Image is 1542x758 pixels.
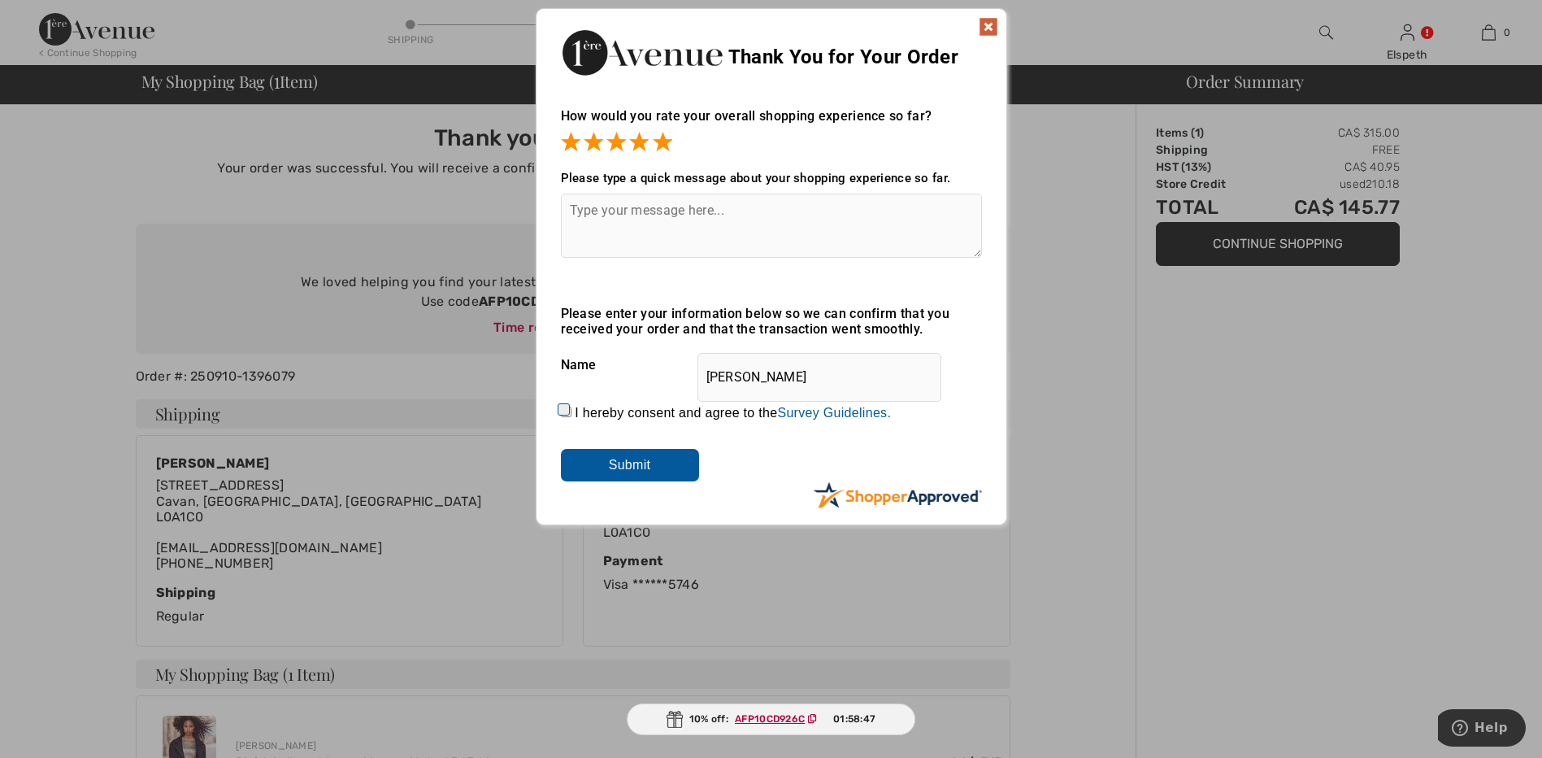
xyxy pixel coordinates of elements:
[561,92,982,155] div: How would you rate your overall shopping experience so far?
[627,704,916,735] div: 10% off:
[735,713,805,725] ins: AFP10CD926C
[561,171,982,185] div: Please type a quick message about your shopping experience so far.
[561,306,982,337] div: Please enter your information below so we can confirm that you received your order and that the t...
[561,449,699,481] input: Submit
[667,711,683,728] img: Gift.svg
[728,46,958,68] span: Thank You for Your Order
[561,25,723,80] img: Thank You for Your Order
[833,712,875,726] span: 01:58:47
[561,345,982,386] div: Name
[575,406,891,420] label: I hereby consent and agree to the
[37,11,70,26] span: Help
[777,406,891,420] a: Survey Guidelines.
[979,17,998,37] img: x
